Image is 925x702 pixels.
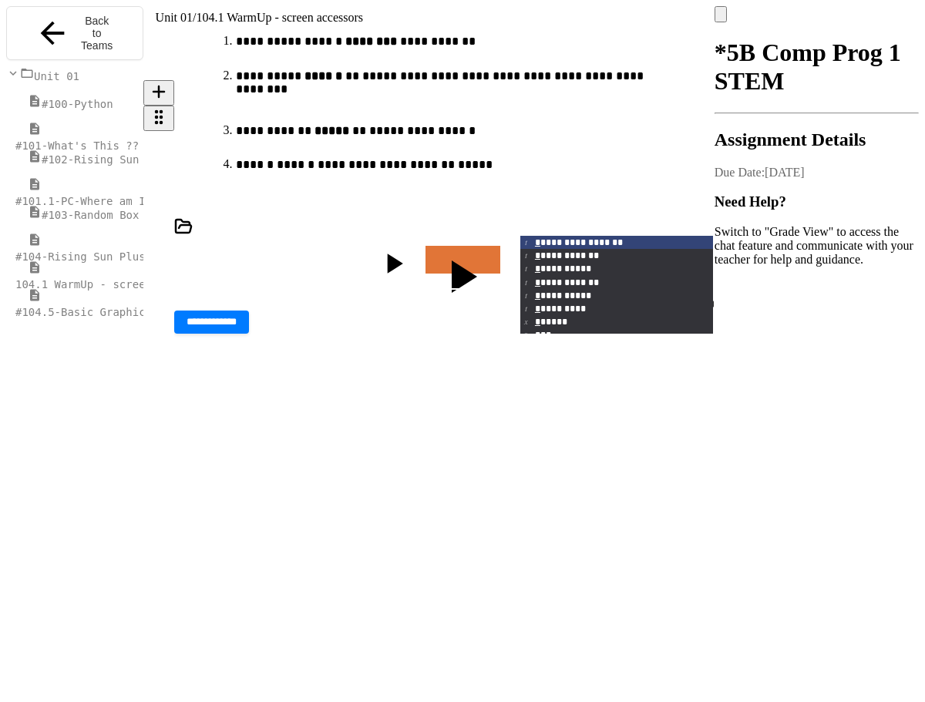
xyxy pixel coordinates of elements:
[715,129,919,150] h2: Assignment Details
[197,11,364,24] span: 104.1 WarmUp - screen accessors
[193,11,196,24] span: /
[34,70,79,82] span: Unit 01
[6,6,143,60] button: Back to Teams
[15,139,139,152] span: #101-What's This ??
[715,39,919,96] h1: *5B Comp Prog 1 STEM
[715,193,919,210] h3: Need Help?
[715,225,919,267] p: Switch to "Grade View" to access the chat feature and communicate with your teacher for help and ...
[42,209,139,221] span: #103-Random Box
[15,306,197,318] span: #104.5-Basic Graphics Review
[715,166,765,179] span: Due Date:
[765,166,805,179] span: [DATE]
[42,98,113,110] span: #100-Python
[715,6,919,22] div: My Account
[79,15,115,52] span: Back to Teams
[42,153,139,166] span: #102-Rising Sun
[156,11,193,24] span: Unit 01
[15,250,146,263] span: #104-Rising Sun Plus
[15,278,217,291] span: 104.1 WarmUp - screen accessors
[15,195,152,207] span: #101.1-PC-Where am I?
